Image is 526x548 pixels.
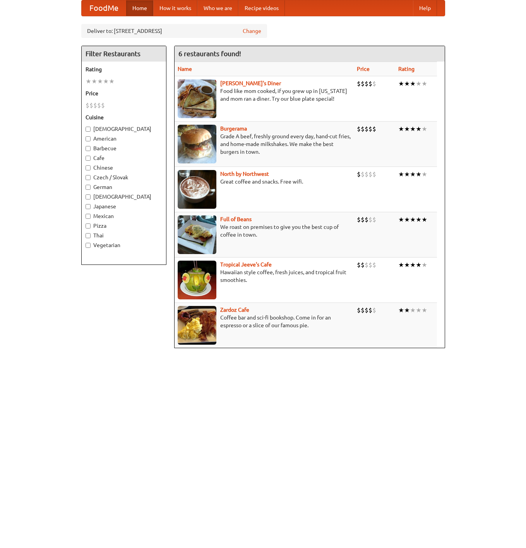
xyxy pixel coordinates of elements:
[404,125,410,133] li: ★
[86,194,91,199] input: [DEMOGRAPHIC_DATA]
[178,306,216,345] img: zardoz.jpg
[416,79,421,88] li: ★
[357,215,361,224] li: $
[178,66,192,72] a: Name
[89,101,93,110] li: $
[365,306,368,314] li: $
[109,77,115,86] li: ★
[404,306,410,314] li: ★
[368,79,372,88] li: $
[86,175,91,180] input: Czech / Slovak
[86,193,162,201] label: [DEMOGRAPHIC_DATA]
[357,261,361,269] li: $
[97,77,103,86] li: ★
[421,261,427,269] li: ★
[372,261,376,269] li: $
[86,125,162,133] label: [DEMOGRAPHIC_DATA]
[178,178,351,186] p: Great coffee and snacks. Free wifi.
[86,101,89,110] li: $
[153,0,197,16] a: How it works
[410,306,416,314] li: ★
[178,125,216,163] img: burgerama.jpg
[398,79,404,88] li: ★
[404,170,410,179] li: ★
[86,183,162,191] label: German
[86,222,162,230] label: Pizza
[404,261,410,269] li: ★
[416,125,421,133] li: ★
[93,101,97,110] li: $
[361,306,365,314] li: $
[86,154,162,162] label: Cafe
[368,125,372,133] li: $
[368,170,372,179] li: $
[178,50,241,57] ng-pluralize: 6 restaurants found!
[398,261,404,269] li: ★
[421,125,427,133] li: ★
[86,203,162,210] label: Japanese
[86,135,162,143] label: American
[178,223,351,239] p: We roast on premises to give you the best cup of coffee in town.
[357,79,361,88] li: $
[86,233,91,238] input: Thai
[368,261,372,269] li: $
[410,170,416,179] li: ★
[86,89,162,97] h5: Price
[86,65,162,73] h5: Rating
[410,125,416,133] li: ★
[238,0,285,16] a: Recipe videos
[416,215,421,224] li: ★
[361,261,365,269] li: $
[361,125,365,133] li: $
[398,306,404,314] li: ★
[86,77,91,86] li: ★
[365,170,368,179] li: $
[357,66,370,72] a: Price
[361,79,365,88] li: $
[86,136,91,141] input: American
[86,243,91,248] input: Vegetarian
[410,79,416,88] li: ★
[86,165,91,170] input: Chinese
[178,170,216,209] img: north.jpg
[357,125,361,133] li: $
[220,125,247,132] b: Burgerama
[86,113,162,121] h5: Cuisine
[101,101,105,110] li: $
[361,215,365,224] li: $
[398,215,404,224] li: ★
[416,306,421,314] li: ★
[365,261,368,269] li: $
[398,66,415,72] a: Rating
[413,0,437,16] a: Help
[220,307,249,313] a: Zardoz Cafe
[416,261,421,269] li: ★
[372,170,376,179] li: $
[82,46,166,62] h4: Filter Restaurants
[220,171,269,177] a: North by Northwest
[372,215,376,224] li: $
[398,170,404,179] li: ★
[86,185,91,190] input: German
[178,79,216,118] img: sallys.jpg
[421,170,427,179] li: ★
[368,306,372,314] li: $
[82,0,126,16] a: FoodMe
[86,144,162,152] label: Barbecue
[243,27,261,35] a: Change
[365,125,368,133] li: $
[86,232,162,239] label: Thai
[404,215,410,224] li: ★
[361,170,365,179] li: $
[103,77,109,86] li: ★
[220,80,281,86] a: [PERSON_NAME]'s Diner
[86,146,91,151] input: Barbecue
[416,170,421,179] li: ★
[368,215,372,224] li: $
[220,261,272,268] a: Tropical Jeeve's Cafe
[220,216,252,222] a: Full of Beans
[86,156,91,161] input: Cafe
[97,101,101,110] li: $
[365,79,368,88] li: $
